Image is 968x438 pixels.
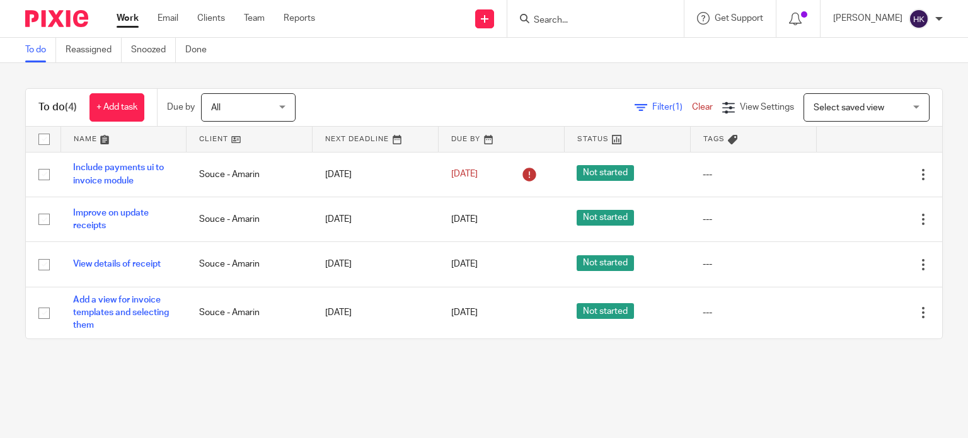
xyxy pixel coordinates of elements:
[451,215,478,224] span: [DATE]
[833,12,902,25] p: [PERSON_NAME]
[313,197,439,241] td: [DATE]
[89,93,144,122] a: + Add task
[187,197,313,241] td: Souce - Amarin
[131,38,176,62] a: Snoozed
[740,103,794,112] span: View Settings
[244,12,265,25] a: Team
[672,103,683,112] span: (1)
[451,308,478,317] span: [DATE]
[577,165,634,181] span: Not started
[451,260,478,268] span: [DATE]
[73,163,164,185] a: Include payments ui to invoice module
[814,103,884,112] span: Select saved view
[692,103,713,112] a: Clear
[25,10,88,27] img: Pixie
[909,9,929,29] img: svg%3E
[197,12,225,25] a: Clients
[185,38,216,62] a: Done
[313,242,439,287] td: [DATE]
[652,103,692,112] span: Filter
[577,255,634,271] span: Not started
[533,15,646,26] input: Search
[703,258,804,270] div: ---
[703,213,804,226] div: ---
[577,303,634,319] span: Not started
[65,102,77,112] span: (4)
[211,103,221,112] span: All
[703,168,804,181] div: ---
[313,152,439,197] td: [DATE]
[577,210,634,226] span: Not started
[38,101,77,114] h1: To do
[284,12,315,25] a: Reports
[187,242,313,287] td: Souce - Amarin
[167,101,195,113] p: Due by
[313,287,439,338] td: [DATE]
[73,209,149,230] a: Improve on update receipts
[187,287,313,338] td: Souce - Amarin
[73,260,161,268] a: View details of receipt
[451,170,478,179] span: [DATE]
[25,38,56,62] a: To do
[117,12,139,25] a: Work
[66,38,122,62] a: Reassigned
[187,152,313,197] td: Souce - Amarin
[703,135,725,142] span: Tags
[73,296,169,330] a: Add a view for invoice templates and selecting them
[158,12,178,25] a: Email
[703,306,804,319] div: ---
[715,14,763,23] span: Get Support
